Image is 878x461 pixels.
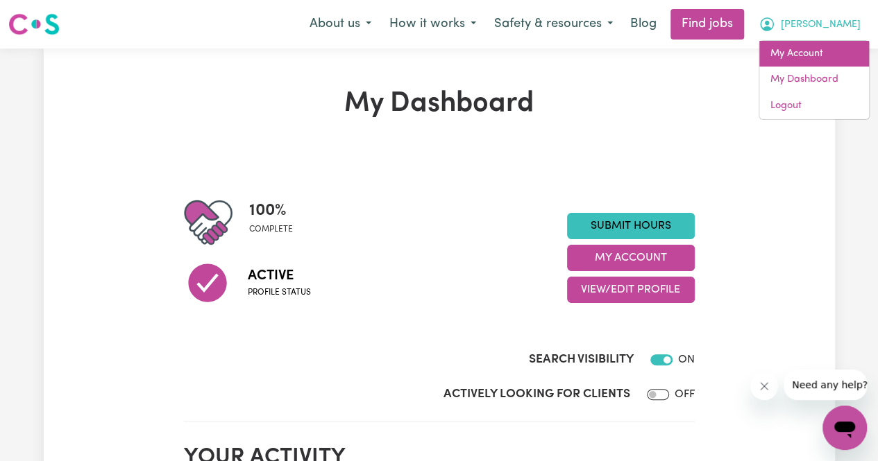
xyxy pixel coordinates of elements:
[675,389,695,400] span: OFF
[8,8,60,40] a: Careseekers logo
[750,10,870,39] button: My Account
[822,406,867,450] iframe: Button to launch messaging window
[784,369,867,400] iframe: Message from company
[249,198,293,223] span: 100 %
[567,245,695,271] button: My Account
[567,277,695,303] button: View/Edit Profile
[759,40,870,120] div: My Account
[529,351,634,369] label: Search Visibility
[750,372,778,400] iframe: Close message
[622,9,665,40] a: Blog
[184,87,695,121] h1: My Dashboard
[485,10,622,39] button: Safety & resources
[567,213,695,239] a: Submit Hours
[781,17,861,33] span: [PERSON_NAME]
[8,12,60,37] img: Careseekers logo
[380,10,485,39] button: How it works
[759,67,869,93] a: My Dashboard
[301,10,380,39] button: About us
[248,286,311,299] span: Profile status
[249,223,293,236] span: complete
[670,9,744,40] a: Find jobs
[249,198,304,247] div: Profile completeness: 100%
[444,385,630,403] label: Actively Looking for Clients
[8,10,84,21] span: Need any help?
[678,354,695,365] span: ON
[759,41,869,67] a: My Account
[759,93,869,119] a: Logout
[248,266,311,286] span: Active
